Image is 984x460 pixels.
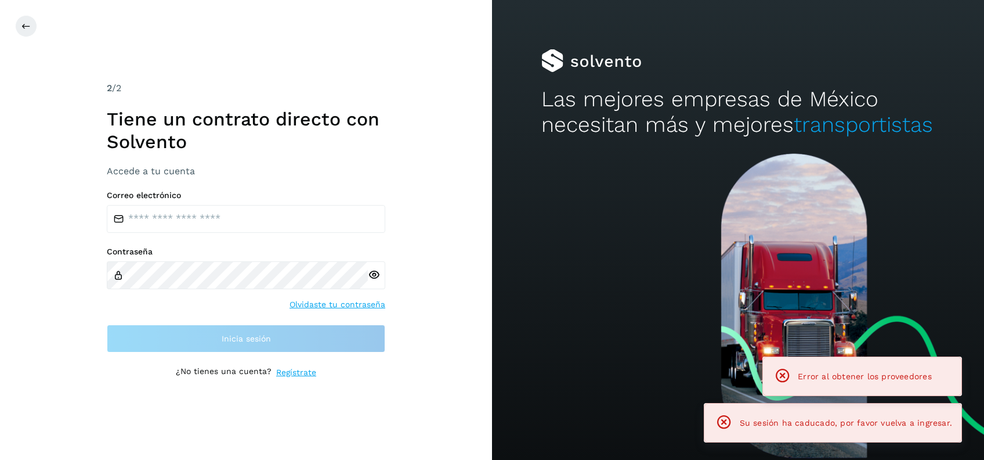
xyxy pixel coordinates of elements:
[176,366,272,379] p: ¿No tienes una cuenta?
[107,247,385,257] label: Contraseña
[740,418,952,427] span: Su sesión ha caducado, por favor vuelva a ingresar.
[107,82,112,94] span: 2
[107,166,385,177] h3: Accede a tu cuenta
[107,108,385,153] h1: Tiene un contrato directo con Solvento
[276,366,316,379] a: Regístrate
[794,112,933,137] span: transportistas
[107,325,385,353] button: Inicia sesión
[107,81,385,95] div: /2
[222,335,271,343] span: Inicia sesión
[107,191,385,200] label: Correo electrónico
[798,372,932,381] span: Error al obtener los proveedores
[290,299,385,311] a: Olvidaste tu contraseña
[541,87,935,138] h2: Las mejores empresas de México necesitan más y mejores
